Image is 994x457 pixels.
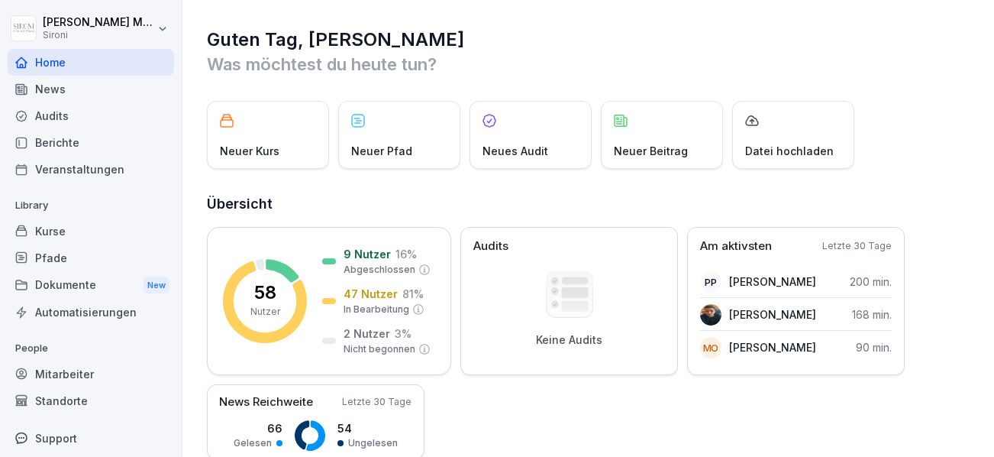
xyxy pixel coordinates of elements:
p: 9 Nutzer [344,246,391,262]
p: [PERSON_NAME] [729,306,816,322]
div: PP [700,271,721,293]
p: 2 Nutzer [344,326,390,342]
p: Neuer Pfad [351,143,412,159]
p: 81 % [402,286,424,302]
p: News Reichweite [219,394,313,411]
a: Home [8,49,174,76]
p: 66 [234,420,282,436]
p: 47 Nutzer [344,286,398,302]
a: Audits [8,102,174,129]
p: Neuer Beitrag [614,143,688,159]
p: Datei hochladen [745,143,834,159]
a: Pfade [8,245,174,271]
p: Audits [473,238,508,255]
p: Was möchtest du heute tun? [207,52,971,76]
p: 90 min. [856,339,892,355]
p: 168 min. [852,306,892,322]
a: Automatisierungen [8,299,174,326]
p: Am aktivsten [700,238,772,255]
p: 16 % [395,246,417,262]
p: Gelesen [234,436,272,450]
p: [PERSON_NAME] Malec [43,16,154,29]
a: DokumenteNew [8,271,174,300]
p: In Bearbeitung [344,303,409,316]
div: MO [700,337,721,358]
p: Letzte 30 Tage [342,395,411,409]
p: 200 min. [850,274,892,290]
div: Support [8,425,174,452]
p: 3 % [395,326,411,342]
a: Berichte [8,129,174,156]
img: n72xwrccg3abse2lkss7jd8w.png [700,304,721,326]
p: Nicht begonnen [344,342,415,356]
h2: Übersicht [207,193,971,215]
p: Neues Audit [482,143,548,159]
a: Veranstaltungen [8,156,174,183]
a: Kurse [8,218,174,245]
p: Keine Audits [536,333,602,347]
a: Standorte [8,387,174,414]
div: Dokumente [8,271,174,300]
p: Letzte 30 Tage [822,239,892,253]
p: Sironi [43,30,154,41]
div: New [144,277,169,294]
p: 54 [337,420,398,436]
h1: Guten Tag, [PERSON_NAME] [207,28,971,52]
p: People [8,336,174,361]
a: Mitarbeiter [8,361,174,387]
p: [PERSON_NAME] [729,339,816,355]
p: 58 [254,284,276,302]
p: Neuer Kurs [220,143,279,159]
a: News [8,76,174,102]
p: Nutzer [250,305,280,319]
p: [PERSON_NAME] [729,274,816,290]
p: Library [8,193,174,218]
p: Ungelesen [348,436,398,450]
p: Abgeschlossen [344,263,415,277]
